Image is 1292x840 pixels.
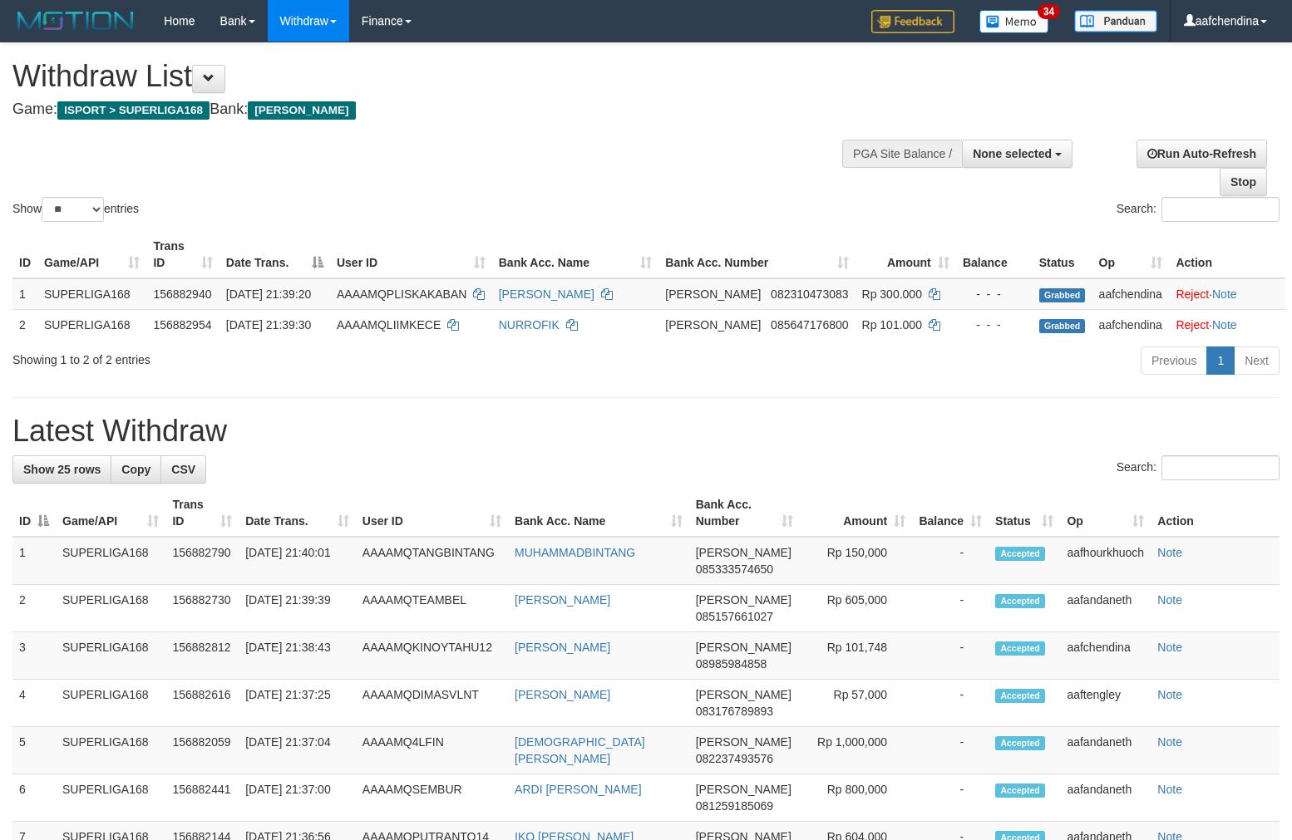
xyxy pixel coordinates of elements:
a: 1 [1206,346,1235,375]
td: aafandaneth [1060,585,1151,632]
span: Accepted [995,547,1045,561]
th: Action [1169,231,1285,278]
td: aafhourkhuoch [1060,537,1151,585]
td: AAAAMQ4LFIN [356,727,508,774]
td: AAAAMQKINOYTAHU12 [356,632,508,680]
td: 4 [12,680,56,727]
span: Copy 08985984858 to clipboard [696,657,767,671]
label: Search: [1117,455,1280,480]
td: [DATE] 21:39:39 [239,585,356,632]
span: [PERSON_NAME] [696,593,791,607]
span: Copy 081259185069 to clipboard [696,799,773,813]
a: Reject [1176,287,1209,301]
td: - [912,537,989,585]
a: Note [1157,546,1182,559]
th: Game/API: activate to sort column ascending [37,231,146,278]
a: Note [1157,783,1182,796]
td: 156882616 [165,680,239,727]
td: SUPERLIGA168 [56,585,165,632]
th: ID: activate to sort column descending [12,489,56,537]
img: Feedback.jpg [871,10,954,33]
td: aafandaneth [1060,774,1151,822]
td: SUPERLIGA168 [56,632,165,680]
a: CSV [160,455,206,484]
span: Rp 300.000 [862,287,922,301]
td: SUPERLIGA168 [37,278,146,310]
td: Rp 57,000 [800,680,912,727]
td: aafchendina [1092,309,1170,340]
a: NURROFIK [499,318,560,332]
td: SUPERLIGA168 [56,680,165,727]
td: AAAAMQTANGBINTANG [356,537,508,585]
td: - [912,774,989,822]
th: Trans ID: activate to sort column ascending [146,231,219,278]
td: [DATE] 21:37:04 [239,727,356,774]
th: Date Trans.: activate to sort column ascending [239,489,356,537]
img: Button%20Memo.svg [979,10,1049,33]
th: Balance: activate to sort column ascending [912,489,989,537]
span: [PERSON_NAME] [696,688,791,701]
span: Copy 082237493576 to clipboard [696,752,773,765]
span: [PERSON_NAME] [665,318,761,332]
th: Bank Acc. Name: activate to sort column ascending [492,231,659,278]
td: 1 [12,537,56,585]
label: Show entries [12,197,139,222]
th: Trans ID: activate to sort column ascending [165,489,239,537]
td: AAAAMQSEMBUR [356,774,508,822]
a: [PERSON_NAME] [515,688,610,701]
th: Action [1151,489,1280,537]
span: Accepted [995,689,1045,703]
td: 1 [12,278,37,310]
a: [PERSON_NAME] [515,641,610,654]
td: · [1169,309,1285,340]
td: 156882790 [165,537,239,585]
select: Showentries [42,197,104,222]
a: [PERSON_NAME] [515,593,610,607]
span: 156882954 [153,318,211,332]
span: [PERSON_NAME] [665,287,761,301]
th: Op: activate to sort column ascending [1092,231,1170,278]
h1: Latest Withdraw [12,415,1280,448]
td: SUPERLIGA168 [56,537,165,585]
span: AAAAMQLIIMKECE [337,318,441,332]
span: [PERSON_NAME] [696,735,791,749]
a: Note [1157,641,1182,654]
td: SUPERLIGA168 [56,727,165,774]
span: [PERSON_NAME] [248,101,355,120]
a: Reject [1176,318,1209,332]
td: Rp 800,000 [800,774,912,822]
a: Run Auto-Refresh [1137,140,1267,168]
td: AAAAMQDIMASVLNT [356,680,508,727]
td: aafchendina [1060,632,1151,680]
a: Next [1234,346,1280,375]
td: Rp 1,000,000 [800,727,912,774]
span: Copy 085157661027 to clipboard [696,610,773,623]
th: Bank Acc. Number: activate to sort column ascending [658,231,855,278]
label: Search: [1117,197,1280,222]
a: Note [1157,735,1182,749]
td: - [912,585,989,632]
td: [DATE] 21:38:43 [239,632,356,680]
td: · [1169,278,1285,310]
th: Bank Acc. Number: activate to sort column ascending [689,489,801,537]
span: [PERSON_NAME] [696,641,791,654]
td: 2 [12,585,56,632]
span: AAAAMQPLISKAKABAN [337,287,466,301]
a: Note [1157,593,1182,607]
a: Note [1212,318,1237,332]
span: [DATE] 21:39:30 [226,318,311,332]
td: Rp 101,748 [800,632,912,680]
th: User ID: activate to sort column ascending [356,489,508,537]
div: Showing 1 to 2 of 2 entries [12,345,526,368]
td: aafandaneth [1060,727,1151,774]
th: Status: activate to sort column ascending [989,489,1060,537]
a: Previous [1141,346,1207,375]
a: Show 25 rows [12,455,111,484]
div: - - - [963,317,1026,333]
td: Rp 605,000 [800,585,912,632]
a: MUHAMMADBINTANG [515,546,635,559]
button: None selected [962,140,1073,168]
td: 2 [12,309,37,340]
span: Copy [121,463,150,476]
a: [DEMOGRAPHIC_DATA][PERSON_NAME] [515,735,645,765]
